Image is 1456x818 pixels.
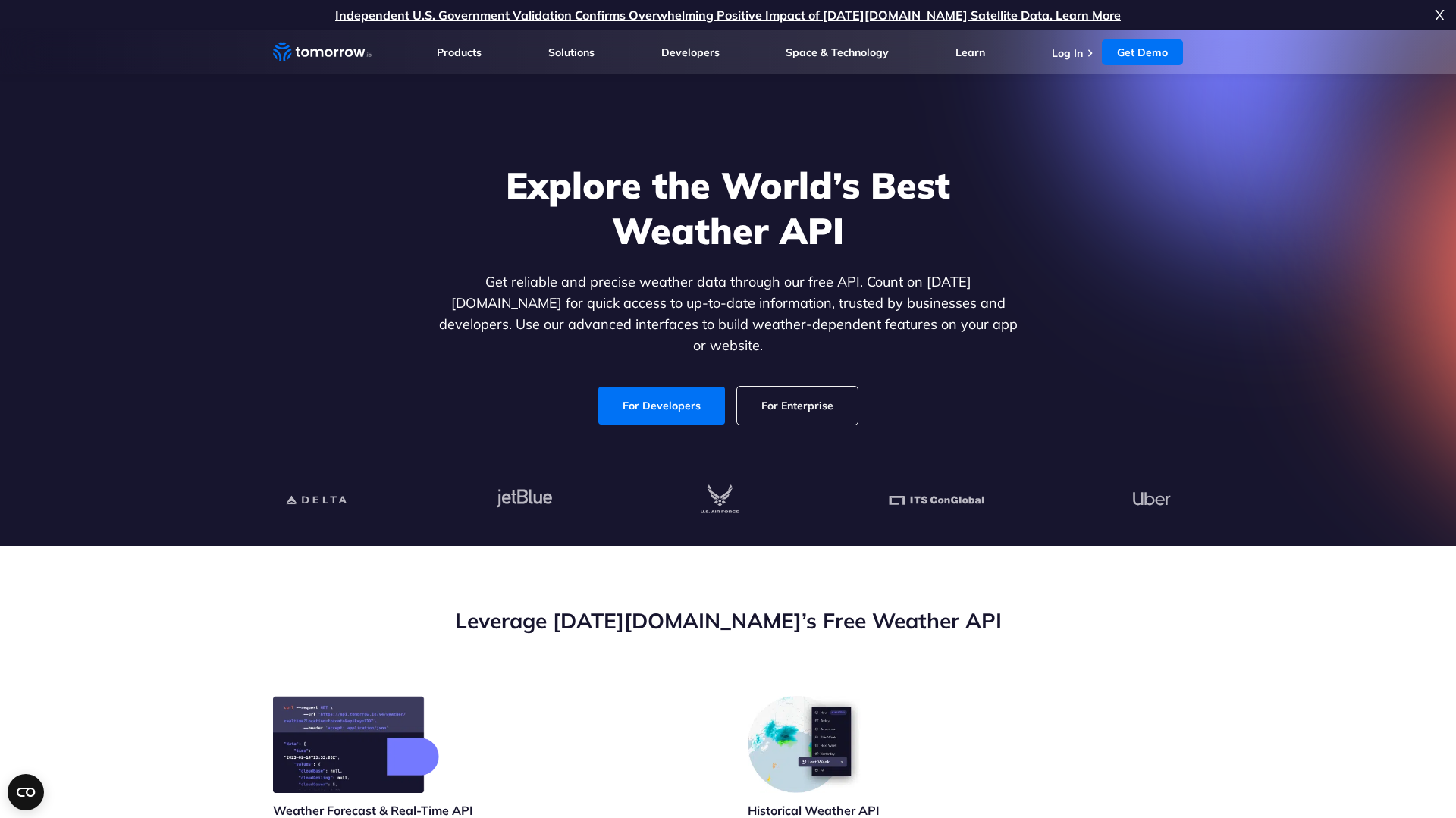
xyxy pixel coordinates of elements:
a: For Enterprise [737,387,858,425]
a: Learn [955,45,985,59]
a: Log In [1052,46,1083,60]
a: Space & Technology [786,45,889,59]
p: Get reliable and precise weather data through our free API. Count on [DATE][DOMAIN_NAME] for quic... [435,271,1021,356]
a: Independent U.S. Government Validation Confirms Overwhelming Positive Impact of [DATE][DOMAIN_NAM... [335,8,1121,23]
a: Products [437,45,482,59]
h1: Explore the World’s Best Weather API [435,162,1021,253]
a: Get Demo [1102,39,1183,65]
a: For Developers [598,387,725,425]
h2: Leverage [DATE][DOMAIN_NAME]’s Free Weather API [273,606,1183,635]
a: Home link [273,41,372,64]
button: Open CMP widget [8,774,44,810]
a: Developers [661,45,720,59]
a: Solutions [548,45,595,59]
